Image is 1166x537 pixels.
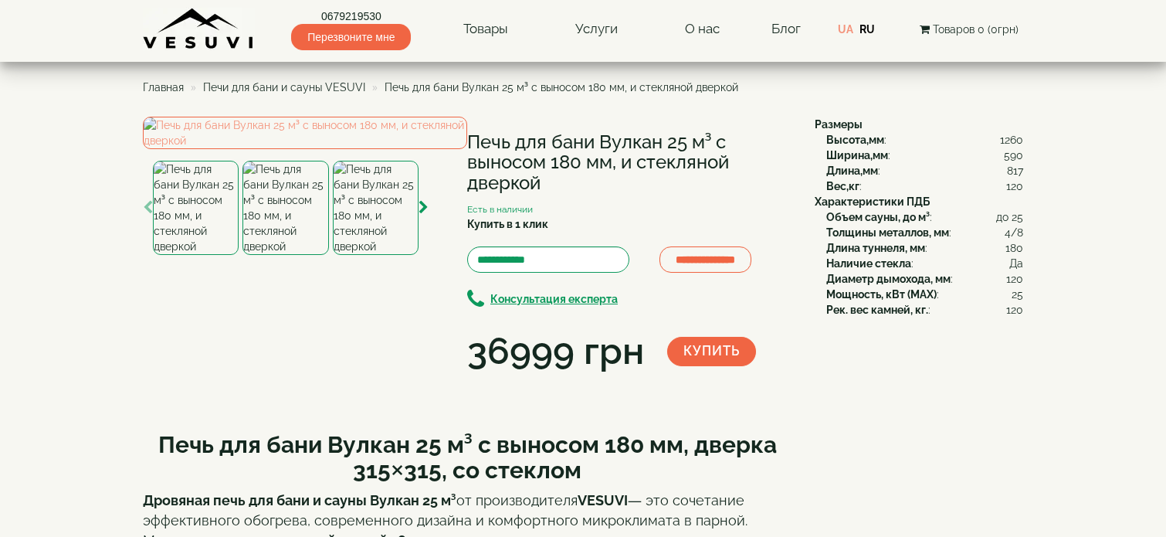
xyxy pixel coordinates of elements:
[815,118,863,131] b: Размеры
[815,195,930,208] b: Характеристики ПДБ
[1006,271,1023,287] span: 120
[467,132,791,193] h1: Печь для бани Вулкан 25 м³ с выносом 180 мм, и стекляной дверкой
[826,211,930,223] b: Объем сауны, до м³
[826,148,1023,163] div: :
[1012,287,1023,302] span: 25
[826,132,1023,148] div: :
[1007,163,1023,178] span: 817
[826,134,884,146] b: Высота,мм
[826,149,888,161] b: Ширина,мм
[826,240,1023,256] div: :
[448,12,524,47] a: Товары
[242,161,328,255] img: Печь для бани Вулкан 25 м³ с выносом 180 мм, и стекляной дверкой
[826,288,937,301] b: Мощность, кВт (MAX)
[385,81,738,93] span: Печь для бани Вулкан 25 м³ с выносом 180 мм, и стекляной дверкой
[859,23,875,36] a: RU
[826,165,878,177] b: Длина,мм
[1005,240,1023,256] span: 180
[1004,148,1023,163] span: 590
[467,325,644,378] div: 36999 грн
[153,161,239,255] img: Печь для бани Вулкан 25 м³ с выносом 180 мм, и стекляной дверкой
[467,204,533,215] small: Есть в наличии
[826,273,951,285] b: Диаметр дымохода, мм
[826,209,1023,225] div: :
[1009,256,1023,271] span: Да
[826,257,911,270] b: Наличие стекла
[578,492,628,508] strong: VESUVI
[1006,302,1023,318] span: 120
[826,304,928,316] b: Рек. вес камней, кг.
[143,81,184,93] a: Главная
[996,209,1023,225] span: до 25
[143,492,456,508] strong: Дровяная печь для бани и сауны Вулкан 25 м³
[467,216,548,232] label: Купить в 1 клик
[915,21,1023,38] button: Товаров 0 (0грн)
[203,81,365,93] a: Печи для бани и сауны VESUVI
[667,337,756,366] button: Купить
[838,23,853,36] a: UA
[826,225,1023,240] div: :
[560,12,633,47] a: Услуги
[826,226,949,239] b: Толщины металлов, мм
[826,256,1023,271] div: :
[826,180,859,192] b: Вес,кг
[1000,132,1023,148] span: 1260
[826,163,1023,178] div: :
[1006,178,1023,194] span: 120
[933,23,1019,36] span: Товаров 0 (0грн)
[826,271,1023,287] div: :
[826,242,925,254] b: Длина туннеля, мм
[826,178,1023,194] div: :
[1005,225,1023,240] span: 4/8
[826,287,1023,302] div: :
[490,293,618,305] b: Консультация експерта
[291,8,411,24] a: 0679219530
[158,431,777,484] b: Печь для бани Вулкан 25 м³ с выносом 180 мм, дверка 315×315, со стеклом
[143,117,467,149] img: Печь для бани Вулкан 25 м³ с выносом 180 мм, и стекляной дверкой
[826,302,1023,318] div: :
[669,12,735,47] a: О нас
[333,161,419,255] img: Печь для бани Вулкан 25 м³ с выносом 180 мм, и стекляной дверкой
[143,8,255,50] img: Завод VESUVI
[771,21,801,36] a: Блог
[291,24,411,50] span: Перезвоните мне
